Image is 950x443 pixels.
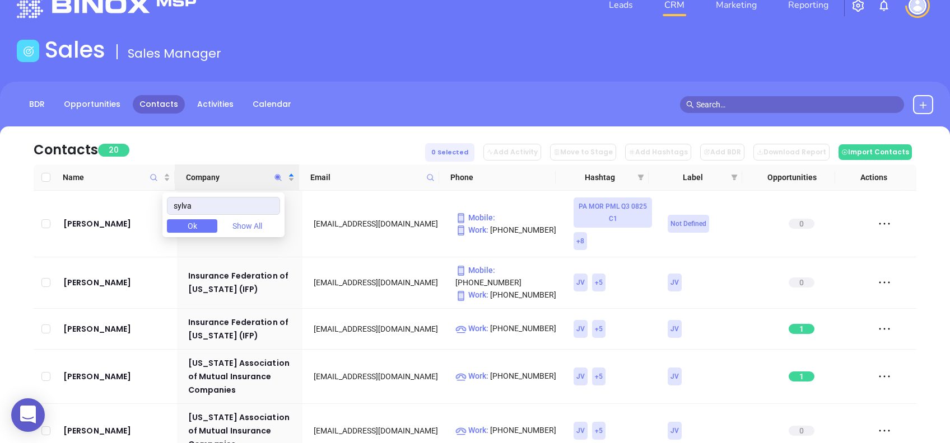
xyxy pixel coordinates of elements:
[63,370,173,383] a: [PERSON_NAME]
[314,323,440,335] div: [EMAIL_ADDRESS][DOMAIN_NAME]
[625,144,691,161] button: Add Hashtags
[22,95,52,114] a: BDR
[188,315,299,342] a: Insurance Federation of [US_STATE] (IFP)
[455,424,558,436] p: [PHONE_NUMBER]
[742,164,835,191] th: Opportunities
[128,45,221,62] span: Sales Manager
[188,220,197,232] span: Ok
[314,218,440,230] div: [EMAIL_ADDRESS][DOMAIN_NAME]
[63,276,173,289] a: [PERSON_NAME]
[186,171,286,183] span: Company
[188,269,299,296] a: Insurance Federation of [US_STATE] (IFP)
[753,144,830,161] button: Download Report
[455,290,488,299] span: Work :
[700,144,744,161] button: Add BDR
[455,289,558,301] p: [PHONE_NUMBER]
[58,164,175,191] th: Name
[314,276,440,289] div: [EMAIL_ADDRESS][DOMAIN_NAME]
[595,276,603,289] span: + 5
[167,219,217,233] button: Ok
[455,213,495,222] span: Mobile :
[34,140,98,160] div: Contacts
[576,200,650,225] span: PA MOR PML Q3 0825 C1
[425,143,474,162] div: 0 Selected
[660,171,726,183] span: Label
[835,164,905,191] th: Actions
[789,371,814,381] span: 1
[576,235,584,247] span: + 8
[190,95,240,114] a: Activities
[686,101,694,109] span: search
[455,322,558,334] p: [PHONE_NUMBER]
[550,144,616,161] button: Move to Stage
[175,164,299,191] th: Company
[310,171,422,183] span: Email
[567,171,633,183] span: Hashtag
[670,323,679,335] span: JV
[696,98,898,111] input: Search…
[576,425,585,437] span: JV
[439,164,556,191] th: Phone
[188,356,299,397] a: [US_STATE] Association of Mutual Insurance Companies
[222,219,272,233] button: Show All
[595,370,603,383] span: + 5
[670,370,679,383] span: JV
[731,174,738,181] span: filter
[637,174,644,181] span: filter
[455,371,488,380] span: Work :
[595,425,603,437] span: + 5
[455,324,488,333] span: Work :
[455,426,488,435] span: Work :
[576,323,585,335] span: JV
[729,169,740,186] span: filter
[670,218,706,230] span: Not Defined
[789,426,814,436] span: 0
[576,276,585,289] span: JV
[63,424,173,437] a: [PERSON_NAME]
[635,169,646,186] span: filter
[670,425,679,437] span: JV
[314,425,440,437] div: [EMAIL_ADDRESS][DOMAIN_NAME]
[455,224,558,236] p: [PHONE_NUMBER]
[789,277,814,288] span: 0
[455,370,558,382] p: [PHONE_NUMBER]
[670,276,679,289] span: JV
[455,225,488,234] span: Work :
[45,36,105,63] h1: Sales
[314,370,440,383] div: [EMAIL_ADDRESS][DOMAIN_NAME]
[483,144,541,161] button: Add Activity
[232,220,262,232] span: Show All
[246,95,298,114] a: Calendar
[789,219,814,229] span: 0
[167,197,280,215] input: Search
[133,95,185,114] a: Contacts
[57,95,127,114] a: Opportunities
[63,217,173,230] a: [PERSON_NAME]
[98,144,129,157] span: 20
[595,323,603,335] span: + 5
[789,324,814,334] span: 1
[455,266,495,275] span: Mobile :
[839,144,912,160] button: Import Contacts
[63,171,161,183] span: Name
[576,370,585,383] span: JV
[63,322,173,336] a: [PERSON_NAME]
[455,264,558,289] p: [PHONE_NUMBER]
